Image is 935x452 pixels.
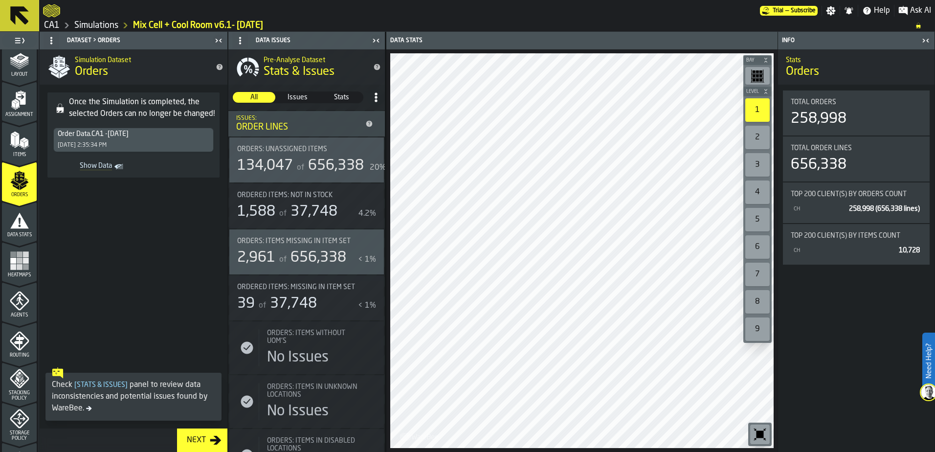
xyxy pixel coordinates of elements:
div: Once the Simulation is completed, the selected Orders can no longer be changed! [69,96,216,120]
a: link-to-/wh/i/76e2a128-1b54-4d66-80d4-05ae4c277723 [44,20,60,31]
span: Orders [786,64,819,80]
label: button-toggle-Ask AI [894,5,935,17]
a: link-to-/wh/i/76e2a128-1b54-4d66-80d4-05ae4c277723/simulations/6ef03396-4887-4b7b-a7e9-2a3049111640 [133,20,263,31]
span: of [297,164,304,172]
li: menu Stacking Policy [2,362,37,402]
div: Next [183,434,210,446]
div: Title [791,190,922,198]
div: 134,047 [237,157,293,175]
a: link-to-/wh/i/76e2a128-1b54-4d66-80d4-05ae4c277723 [74,20,118,31]
span: 37,748 [270,296,317,311]
div: 6 [745,235,770,259]
div: Title [267,383,364,399]
div: button-toolbar-undefined [743,65,772,87]
span: Items [2,152,37,158]
span: Level [744,89,761,94]
span: 10,728 [899,247,920,254]
div: Title [791,144,922,152]
span: 258,998 (656,338 lines) [849,205,920,212]
div: Title [267,329,364,345]
span: Data Stats [2,232,37,238]
div: Title [791,98,922,106]
div: 656,338 [791,156,846,174]
div: Menu Subscription [760,6,818,16]
div: Check panel to review data inconsistencies and potential issues found by WareBee. [52,379,215,414]
span: Agents [2,313,37,318]
div: 4.2% [358,208,376,220]
div: CH [793,248,895,254]
div: StatList-item-CH [791,244,922,257]
li: menu Layout [2,42,37,81]
label: button-toggle-Notifications [840,6,858,16]
h2: Sub Title [786,54,927,64]
li: menu Storage Policy [2,403,37,442]
div: button-toolbar-undefined [743,233,772,261]
div: Issues: [236,115,361,122]
li: menu Heatmaps [2,242,37,281]
div: stat-Total Order Lines [783,136,930,181]
span: — [785,7,789,14]
div: 1,588 [237,203,275,221]
span: [ [74,382,77,388]
button: button- [743,87,772,96]
span: Top 200 client(s) by Items count [791,232,900,240]
div: Title [237,145,376,153]
div: 39 [237,295,255,313]
div: stat-Orders: Items in Unknown locations [229,375,384,428]
a: link-to-/wh/i/76e2a128-1b54-4d66-80d4-05ae4c277723/pricing/ [760,6,818,16]
div: Info [780,37,919,44]
label: button-toggle-Settings [822,6,840,16]
div: thumb [233,92,275,103]
div: Title [267,383,376,399]
section: card-SimulationDashboardCard [782,89,931,267]
span: Orders: Items without UOM's [267,329,364,345]
div: 5 [745,208,770,231]
div: thumb [276,92,319,103]
li: menu Agents [2,282,37,321]
label: button-toggle-Close me [369,35,383,46]
span: Orders [2,192,37,198]
label: button-switch-multi-Issues [276,91,319,103]
div: Title [237,145,364,153]
label: button-switch-multi-Stats [320,91,363,103]
span: Show Data [57,162,112,172]
span: Assignment [2,112,37,117]
div: button-toolbar-undefined [743,316,772,343]
span: Total Order Lines [791,144,852,152]
div: Title [237,237,376,245]
span: Heatmaps [2,272,37,278]
span: Issues [277,92,318,102]
li: menu Orders [2,162,37,201]
div: title-Orders [778,49,935,85]
span: 656,338 [308,158,364,173]
span: Storage Policy [2,430,37,441]
div: title-Stats & Issues [228,49,385,85]
div: DropdownMenuValue-2735ee62-3461-49cc-a36c-5a1da605290b [58,130,209,138]
span: 656,338 [290,250,346,265]
div: stat-Top 200 client(s) by Items count [783,224,930,265]
div: stat-Orders: Unassigned Items [229,137,384,182]
li: menu Routing [2,322,37,362]
div: stat-Top 200 client(s) by Orders count [783,182,930,223]
div: Title [267,329,376,345]
label: button-toggle-Close me [212,35,225,46]
div: No Issues [267,403,329,420]
button: button- [743,55,772,65]
span: Stats [321,92,362,102]
div: 8 [745,290,770,314]
div: button-toolbar-undefined [748,423,772,446]
div: stat-Orders: Items missing in Item Set [229,229,384,274]
span: Stacking Policy [2,390,37,401]
span: Help [874,5,890,17]
span: All [233,92,275,102]
div: Dataset > Orders [42,33,212,48]
label: button-toggle-Close me [919,35,933,46]
div: 3 [745,153,770,177]
div: No Issues [267,349,329,366]
label: button-toggle-Help [858,5,894,17]
span: Top 200 client(s) by Orders count [791,190,907,198]
div: < 1% [358,300,376,312]
span: of [279,210,287,218]
header: Info [778,32,935,49]
div: button-toolbar-undefined [743,288,772,316]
